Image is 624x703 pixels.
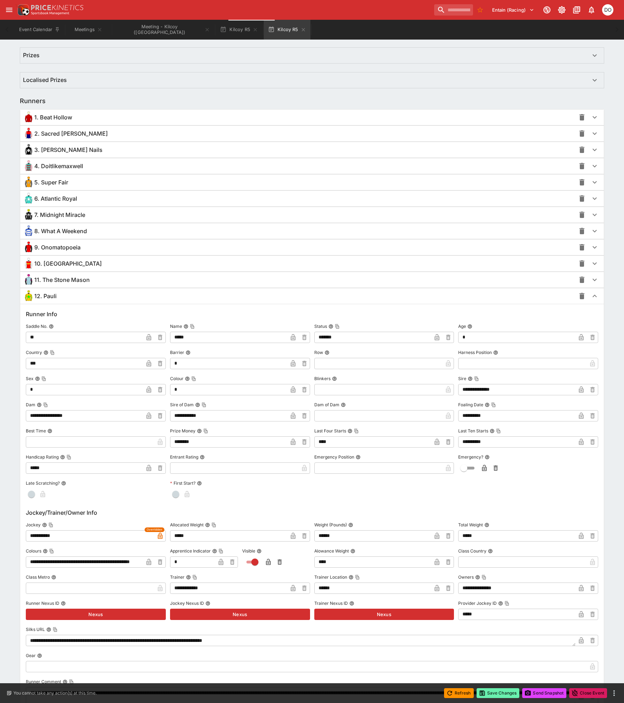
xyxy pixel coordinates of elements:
button: Copy To Clipboard [482,575,486,580]
button: Copy To Clipboard [192,575,197,580]
p: Trainer Nexus ID [314,600,348,606]
button: SexCopy To Clipboard [35,376,40,381]
button: Kilcoy R5 [264,20,310,40]
p: Entrant Rating [170,454,198,460]
button: Copy To Clipboard [191,376,196,381]
p: Class Country [458,548,486,554]
p: Colour [170,376,183,382]
img: super-fair_64x64.png [23,177,34,188]
p: Status [314,323,327,329]
img: PriceKinetics Logo [16,3,30,17]
button: Total Weight [484,522,489,527]
p: Visible [242,548,255,554]
button: Sire of DamCopy To Clipboard [195,402,200,407]
p: Allocated Weight [170,522,204,528]
img: sacred-ted_64x64.png [23,128,34,139]
button: Copy To Clipboard [49,549,54,554]
p: Sire [458,376,466,382]
button: Runner Nexus ID [61,601,66,606]
button: StatusCopy To Clipboard [328,324,333,329]
button: Copy To Clipboard [218,549,223,554]
span: 1. Beat Hollow [34,114,72,121]
h6: Jockey/Trainer/Owner Info [26,508,598,517]
p: Late Scratching? [26,480,60,486]
button: Copy To Clipboard [496,429,501,433]
button: Prize MoneyCopy To Clipboard [197,429,202,433]
button: Age [467,324,472,329]
button: Save Changes [477,688,520,698]
button: Blinkers [332,376,337,381]
img: what-a-weekend_64x64.png [23,225,34,237]
button: ColourCopy To Clipboard [185,376,190,381]
button: Handicap RatingCopy To Clipboard [60,455,65,460]
p: Trainer [170,574,185,580]
button: Apprentice IndicatorCopy To Clipboard [212,549,217,554]
span: 6. Atlantic Royal [34,195,77,202]
button: Row [325,350,330,355]
p: Blinkers [314,376,331,382]
p: Age [458,323,466,329]
img: beat-hollow_64x64.png [23,112,34,123]
button: Nexus [26,609,166,620]
img: PriceKinetics [31,5,83,10]
button: Copy To Clipboard [354,429,359,433]
span: 3. [PERSON_NAME] Nails [34,146,103,154]
p: Sire of Dam [170,402,194,408]
button: Meeting - Kilcoy (AUS) [112,20,214,40]
span: 8. What A Weekend [34,228,87,235]
button: Copy To Clipboard [50,350,55,355]
h6: Localised Prizes [23,76,67,84]
p: Saddle No. [26,323,47,329]
button: Copy To Clipboard [66,455,71,460]
button: No Bookmarks [474,4,486,16]
button: Copy To Clipboard [48,522,53,527]
p: Emergency? [458,454,483,460]
button: Copy To Clipboard [505,601,509,606]
span: 9. Onomatopoeia [34,244,81,251]
p: Silks URL [26,626,45,632]
button: Saddle No. [49,324,54,329]
button: ColoursCopy To Clipboard [43,549,48,554]
button: Entrant Rating [200,455,205,460]
button: Class Metro [51,575,56,580]
p: Apprentice Indicator [170,548,211,554]
button: Copy To Clipboard [41,376,46,381]
button: Copy To Clipboard [335,324,340,329]
button: Alowance Weight [350,549,355,554]
button: Silks URLCopy To Clipboard [46,627,51,632]
span: 10. [GEOGRAPHIC_DATA] [34,260,102,267]
p: Prize Money [170,428,196,434]
button: NameCopy To Clipboard [183,324,188,329]
button: Dam of Dam [341,402,346,407]
p: Last Four Starts [314,428,346,434]
button: Copy To Clipboard [190,324,195,329]
p: Emergency Position [314,454,354,460]
button: Last Ten StartsCopy To Clipboard [490,429,495,433]
p: Alowance Weight [314,548,349,554]
button: Event Calendar [15,20,64,40]
p: Provider Jockey ID [458,600,497,606]
span: 12. Pauli [34,293,57,300]
img: doitlikemaxwell_64x64.png [23,160,34,172]
button: Copy To Clipboard [69,679,74,684]
span: 4. Doitlikemaxwell [34,163,83,170]
p: Name [170,323,182,329]
button: Toggle light/dark mode [555,4,568,16]
p: Total Weight [458,522,483,528]
img: Sportsbook Management [31,12,69,15]
p: Last Ten Starts [458,428,488,434]
p: Jockey [26,522,41,528]
button: Notifications [585,4,598,16]
button: Emergency? [485,455,490,460]
input: search [434,4,473,16]
button: Copy To Clipboard [474,376,479,381]
button: Nexus [314,609,454,620]
button: Visible [257,549,262,554]
button: Copy To Clipboard [211,522,216,527]
p: Handicap Rating [26,454,59,460]
button: Copy To Clipboard [491,402,496,407]
button: Late Scratching? [61,481,66,486]
button: Kilcoy R5 [216,20,262,40]
p: Row [314,349,323,355]
button: Last Four StartsCopy To Clipboard [348,429,352,433]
